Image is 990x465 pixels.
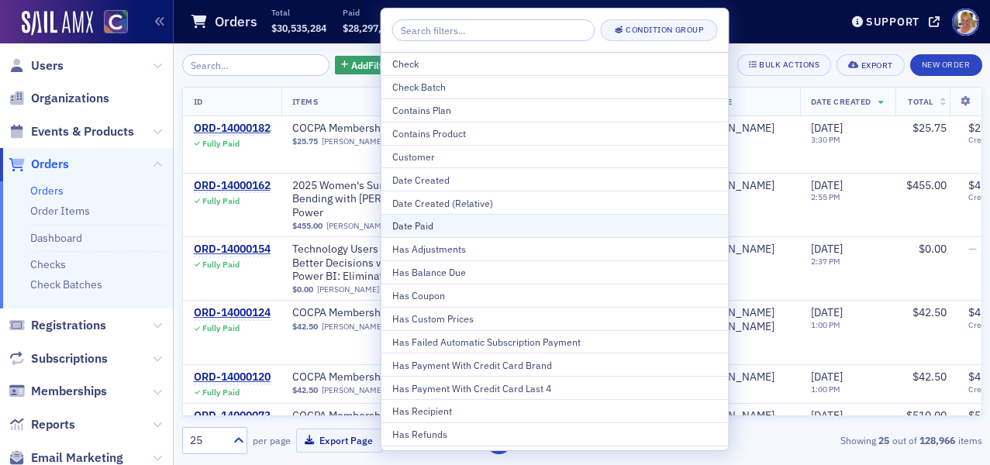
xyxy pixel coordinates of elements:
time: 2:55 PM [811,191,840,202]
a: ORD-14000162 [194,179,271,193]
div: Date Paid [392,219,718,232]
input: Search filters... [392,19,595,41]
img: SailAMX [22,11,93,36]
img: SailAMX [104,10,128,34]
span: COCPA Membership [292,370,488,384]
span: $42.50 [292,322,318,332]
time: 1:00 PM [811,384,840,394]
div: Export [861,61,893,70]
div: Has Coupon [392,288,718,302]
div: Fully Paid [202,323,240,333]
a: COCPA Membership (Monthly) [292,370,488,384]
span: $30,535,284 [271,22,326,34]
button: Has Adjustments [381,237,729,260]
a: [PERSON_NAME] [317,284,379,294]
span: Memberships [31,383,107,400]
a: [PERSON_NAME] [692,179,774,193]
a: [PERSON_NAME] [692,370,774,384]
span: COCPA Membership [292,409,488,423]
a: ORD-14000120 [194,370,271,384]
span: ID [194,96,203,107]
a: Order Items [30,204,90,218]
span: COCPA Membership [292,122,488,136]
a: Subscriptions [9,350,108,367]
a: [PERSON_NAME] [692,122,774,136]
a: Check Batches [30,277,102,291]
span: $42.50 [912,370,947,384]
span: Andrea Mitzen [692,243,789,257]
button: Date Created [381,167,729,191]
div: Check [392,57,718,71]
span: Users [31,57,64,74]
a: Reports [9,416,75,433]
a: COCPA Membership (Annual) [292,409,488,423]
div: ORD-14000124 [194,306,271,320]
div: Fully Paid [202,387,240,398]
a: Organizations [9,90,109,107]
button: Has Balance Due [381,260,729,284]
button: Has Coupon [381,284,729,307]
div: Support [866,15,919,29]
div: Fully Paid [202,139,240,149]
button: Bulk Actions [737,54,831,76]
span: 2025 Women's Summit - Resilience: Bending with Grace, Rising with Power [292,179,509,220]
span: Total [908,96,933,107]
a: Technology Users Group Presents: Driving Better Decisions with Microsoft Fabric & Power BI: Elimi... [292,243,509,284]
div: ORD-14000073 [194,409,271,423]
span: $0.00 [292,284,313,294]
span: Registrations [31,317,106,334]
p: Items [613,7,649,18]
input: Search… [182,54,330,76]
span: Events & Products [31,123,134,140]
a: Users [9,57,64,74]
a: COCPA Membership (Monthly) [292,306,488,320]
span: $455.00 [292,221,323,231]
span: Nicole T Gittens Ashby [692,306,789,333]
span: $42.50 [912,305,947,319]
div: Bulk Actions [759,60,819,69]
span: [DATE] [811,178,843,192]
span: $25.75 [912,121,947,135]
p: Refunded [414,7,464,18]
span: [DATE] [811,305,843,319]
button: New Order [910,54,982,76]
span: [DATE] [811,242,843,256]
button: Check Batch [381,75,729,98]
a: ORD-14000154 [194,243,271,257]
div: 25 [190,432,224,449]
div: Customer [392,150,718,164]
a: [PERSON_NAME] [326,221,388,231]
a: COCPA Membership (Monthly) [292,122,488,136]
div: Contains Product [392,126,718,140]
div: Has Payment With Credit Card Brand [392,358,718,372]
span: Reports [31,416,75,433]
a: Orders [30,184,64,198]
button: Export [836,54,904,76]
div: Has Adjustments [392,242,718,256]
button: Contains Plan [381,98,729,122]
div: Has Payment With Credit Card Last 4 [392,381,718,395]
a: New Order [910,57,982,71]
div: Contains Plan [392,103,718,117]
a: [PERSON_NAME] [692,243,774,257]
p: Net [480,7,535,18]
a: Registrations [9,317,106,334]
a: [PERSON_NAME] [PERSON_NAME] [692,306,789,333]
button: Has Recipient [381,399,729,422]
a: [PERSON_NAME] [692,409,774,423]
h1: Orders [215,12,257,31]
button: Date Created (Relative) [381,191,729,214]
div: Date Created [392,173,718,187]
button: Has Custom Prices [381,307,729,330]
button: Condition Group [600,19,717,41]
span: Add Filter [351,58,392,72]
span: $28,297,567 [343,22,398,34]
a: ORD-14000182 [194,122,271,136]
